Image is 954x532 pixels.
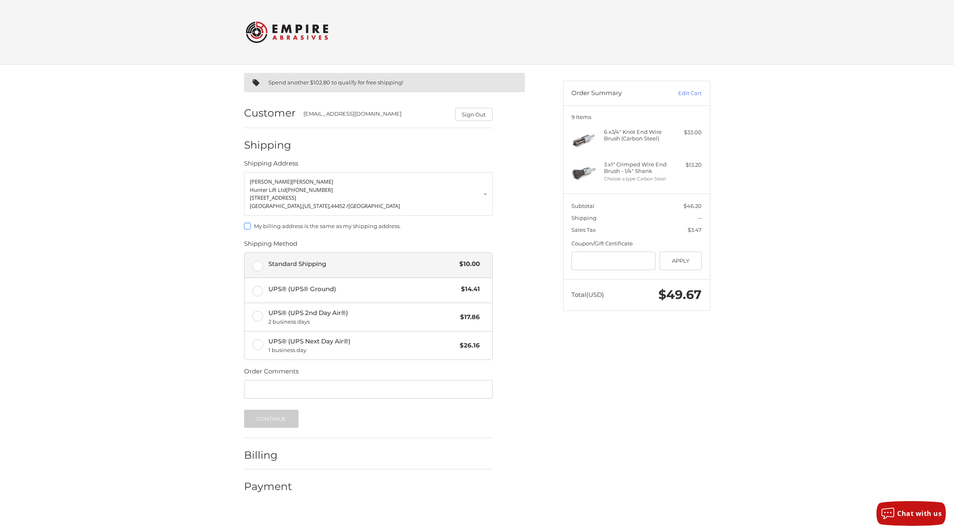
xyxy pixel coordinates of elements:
input: Gift Certificate or Coupon Code [571,252,656,270]
span: [PERSON_NAME] [291,178,333,185]
legend: Shipping Method [244,239,297,252]
span: Sales Tax [571,226,596,233]
span: Chat with us [897,509,942,518]
span: $10.00 [456,259,480,269]
span: Subtotal [571,203,594,209]
span: UPS® (UPS Next Day Air®) [268,337,456,354]
img: Empire Abrasives [246,16,328,48]
legend: Order Comments [244,367,298,380]
div: [EMAIL_ADDRESS][DOMAIN_NAME] [303,110,447,121]
span: $26.16 [456,341,480,350]
a: Edit Cart [660,89,702,98]
h3: 9 Items [571,114,702,120]
span: Shipping [571,215,597,221]
span: 2 business days [268,318,456,326]
h2: Customer [244,107,296,119]
h2: Shipping [244,139,292,152]
h2: Payment [244,480,292,493]
span: $14.41 [457,285,480,294]
label: My billing address is the same as my shipping address. [244,223,493,229]
span: $49.67 [658,287,702,302]
span: [STREET_ADDRESS] [250,194,296,201]
span: 44452 / [331,202,348,210]
span: [US_STATE], [303,202,331,210]
span: -- [698,215,702,221]
span: Total (USD) [571,291,604,299]
span: UPS® (UPS® Ground) [268,285,457,294]
span: [PHONE_NUMBER] [286,186,333,194]
span: [GEOGRAPHIC_DATA], [250,202,303,210]
span: $3.47 [688,226,702,233]
span: Spend another $102.80 to qualify for free shipping! [268,79,403,86]
span: UPS® (UPS 2nd Day Air®) [268,308,456,326]
li: Choose a type Carbon Steel [604,175,667,182]
h2: Billing [244,449,292,462]
h4: 6 x 3/4" Knot End Wire Brush (Carbon Steel) [604,128,667,142]
span: $17.86 [456,313,480,322]
a: Enter or select a different address [244,172,493,216]
span: [PERSON_NAME] [250,178,291,185]
h4: 3 x 1" Crimped Wire End Brush - 1/4" Shank [604,161,667,175]
button: Apply [660,252,702,270]
span: Standard Shipping [268,259,456,269]
div: $13.20 [669,161,702,169]
div: $33.00 [669,128,702,137]
div: Coupon/Gift Certificate [571,240,702,248]
span: $46.20 [684,203,702,209]
span: [GEOGRAPHIC_DATA] [348,202,400,210]
button: Continue [244,410,299,428]
h3: Order Summary [571,89,660,98]
button: Chat with us [876,501,946,526]
span: 1 business day [268,346,456,355]
button: Sign Out [455,108,493,121]
span: Hunter Lift Ltd [250,186,286,194]
legend: Shipping Address [244,159,298,172]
